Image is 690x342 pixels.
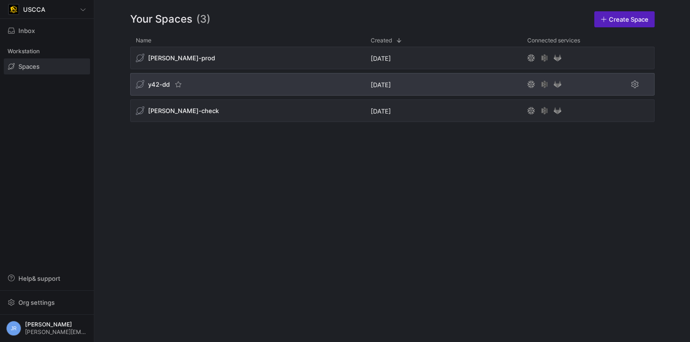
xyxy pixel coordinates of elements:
[18,275,60,282] span: Help & support
[4,300,90,307] a: Org settings
[371,37,392,44] span: Created
[148,54,215,62] span: [PERSON_NAME]-prod
[4,44,90,58] div: Workstation
[4,270,90,286] button: Help& support
[25,329,88,335] span: [PERSON_NAME][EMAIL_ADDRESS][PERSON_NAME][DOMAIN_NAME]
[148,81,170,88] span: y42-dd
[25,321,88,328] span: [PERSON_NAME]
[527,37,580,44] span: Connected services
[148,107,219,114] span: [PERSON_NAME]-check
[18,63,40,70] span: Spaces
[18,299,55,306] span: Org settings
[23,6,45,13] span: USCCA
[9,5,18,14] img: https://storage.googleapis.com/y42-prod-data-exchange/images/uAsz27BndGEK0hZWDFeOjoxA7jCwgK9jE472...
[130,99,655,126] div: Press SPACE to select this row.
[130,11,192,27] span: Your Spaces
[4,23,90,39] button: Inbox
[371,107,391,115] span: [DATE]
[4,294,90,310] button: Org settings
[6,321,21,336] div: JR
[371,55,391,62] span: [DATE]
[130,73,655,99] div: Press SPACE to select this row.
[4,58,90,74] a: Spaces
[196,11,210,27] span: (3)
[371,81,391,89] span: [DATE]
[609,16,648,23] span: Create Space
[594,11,655,27] a: Create Space
[18,27,35,34] span: Inbox
[4,318,90,338] button: JR[PERSON_NAME][PERSON_NAME][EMAIL_ADDRESS][PERSON_NAME][DOMAIN_NAME]
[136,37,151,44] span: Name
[130,47,655,73] div: Press SPACE to select this row.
